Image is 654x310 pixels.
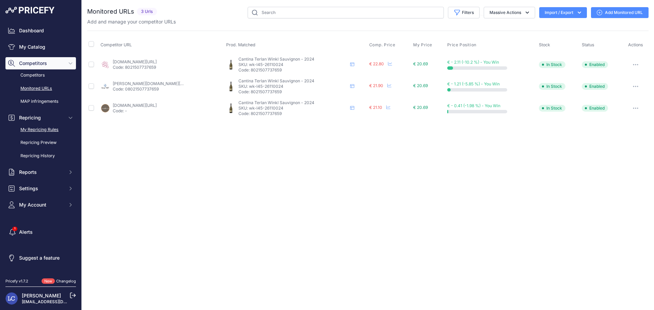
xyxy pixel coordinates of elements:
[238,105,347,111] p: SKU: wk-l45-26110024
[5,226,76,238] a: Alerts
[539,83,565,90] span: In Stock
[5,96,76,108] a: MAP infringements
[628,42,643,47] span: Actions
[238,62,347,67] p: SKU: wk-l45-26110024
[87,7,134,16] h2: Monitored URLs
[448,7,480,18] button: Filters
[582,42,594,47] span: Status
[413,61,428,66] span: € 20.69
[5,182,76,195] button: Settings
[238,100,314,105] span: Cantina Terlan Winkl Sauvignon - 2024
[539,7,587,18] button: Import / Export
[100,42,132,47] span: Competitor URL
[5,83,76,95] a: Monitored URLs
[5,150,76,162] a: Repricing History
[238,84,347,89] p: SKU: wk-l45-26110024
[113,65,157,70] p: Code: 8021507737659
[56,279,76,283] a: Changelog
[369,42,397,48] button: Comp. Price
[22,299,93,304] a: [EMAIL_ADDRESS][DOMAIN_NAME]
[447,60,499,65] span: € - 2.11 (-10.2 %) - You Win
[22,293,61,298] a: [PERSON_NAME]
[19,185,64,192] span: Settings
[484,7,535,18] button: Massive Actions
[5,124,76,136] a: My Repricing Rules
[369,42,395,48] span: Comp. Price
[19,60,64,67] span: Competitors
[113,59,157,64] a: [DOMAIN_NAME][URL]
[113,81,190,86] a: [PERSON_NAME][DOMAIN_NAME][URL]
[5,199,76,211] button: My Account
[413,42,434,48] button: My Price
[5,166,76,178] button: Reports
[87,18,176,25] p: Add and manage your competitor URLs
[447,42,477,48] span: Price Position
[447,42,478,48] button: Price Position
[238,78,314,83] span: Cantina Terlan Winkl Sauvignon - 2024
[5,25,76,37] a: Dashboard
[369,61,384,66] span: € 22.80
[238,67,347,73] p: Code: 8021507737659
[42,278,55,284] span: New
[5,69,76,81] a: Competitors
[413,42,432,48] span: My Price
[226,42,255,47] span: Prod. Matched
[369,105,382,110] span: € 21.10
[369,83,383,88] span: € 21.90
[238,111,347,116] p: Code: 8021507737659
[19,169,64,176] span: Reports
[113,108,157,114] p: Code: -
[5,112,76,124] button: Repricing
[137,8,157,16] span: 3 Urls
[113,86,184,92] p: Code: 08021507737659
[591,7,649,18] a: Add Monitored URL
[539,42,550,47] span: Stock
[238,89,347,95] p: Code: 8021507737659
[5,137,76,149] a: Repricing Preview
[19,201,64,208] span: My Account
[582,105,608,112] span: Enabled
[5,25,76,270] nav: Sidebar
[238,56,314,62] span: Cantina Terlan Winkl Sauvignon - 2024
[5,7,54,14] img: Pricefy Logo
[5,252,76,264] a: Suggest a feature
[582,83,608,90] span: Enabled
[539,61,565,68] span: In Stock
[413,83,428,88] span: € 20.69
[447,103,500,108] span: € - 0.41 (-1.98 %) - You Win
[582,61,608,68] span: Enabled
[19,114,64,121] span: Repricing
[447,81,500,86] span: € - 1.21 (-5.85 %) - You Win
[539,105,565,112] span: In Stock
[5,41,76,53] a: My Catalog
[113,103,157,108] a: [DOMAIN_NAME][URL]
[5,278,28,284] div: Pricefy v1.7.2
[413,105,428,110] span: € 20.69
[248,7,444,18] input: Search
[5,57,76,69] button: Competitors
